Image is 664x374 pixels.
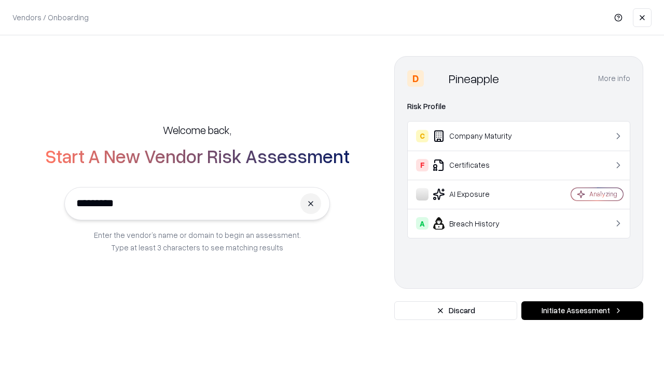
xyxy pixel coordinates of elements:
[521,301,643,320] button: Initiate Assessment
[394,301,517,320] button: Discard
[416,159,540,171] div: Certificates
[416,130,428,142] div: C
[163,123,231,137] h5: Welcome back,
[45,145,350,166] h2: Start A New Vendor Risk Assessment
[416,130,540,142] div: Company Maturity
[449,70,499,87] div: Pineapple
[416,188,540,201] div: AI Exposure
[416,159,428,171] div: F
[416,217,540,230] div: Breach History
[589,190,617,198] div: Analyzing
[12,12,89,23] p: Vendors / Onboarding
[428,70,445,87] img: Pineapple
[407,70,424,87] div: D
[407,100,630,113] div: Risk Profile
[598,69,630,88] button: More info
[94,229,301,253] p: Enter the vendor’s name or domain to begin an assessment. Type at least 3 characters to see match...
[416,217,428,230] div: A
